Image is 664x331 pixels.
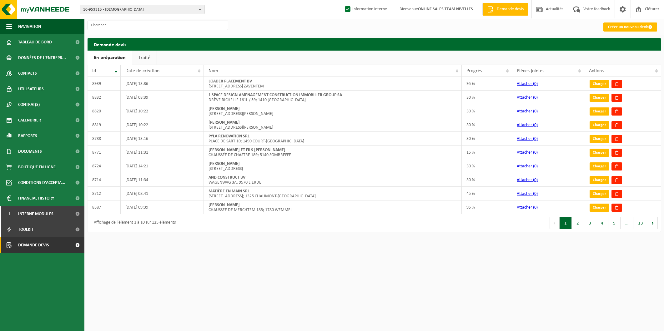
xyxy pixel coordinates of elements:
td: 30 % [462,159,512,173]
td: [DATE] 10:22 [121,104,204,118]
a: Charger [590,204,609,212]
span: Pièces jointes [517,68,544,73]
td: [DATE] 10:22 [121,118,204,132]
a: Attacher (0) [517,164,538,169]
a: Attacher (0) [517,82,538,86]
td: [DATE] 14:21 [121,159,204,173]
td: 45 % [462,187,512,200]
span: Données de l'entrepr... [18,50,66,66]
td: [STREET_ADDRESS][PERSON_NAME] [204,104,462,118]
strong: ONLINE SALES TEAM NIVELLES [418,7,473,12]
td: [DATE] 08:39 [121,91,204,104]
strong: MATIÈRE EN MAIN SRL [209,189,249,194]
span: 0 [534,95,536,100]
input: Chercher [88,21,228,30]
span: Conditions d'accepta... [18,175,65,190]
td: 30 % [462,104,512,118]
td: WAGENWAG 3A; 9570 LIERDE [204,173,462,187]
a: Demande devis [482,3,528,16]
span: 0 [534,150,536,155]
a: Charger [590,149,609,157]
td: 15 % [462,146,512,159]
span: Progrès [466,68,482,73]
td: 30 % [462,132,512,146]
span: Calendrier [18,112,41,128]
button: 3 [584,217,596,229]
td: 95 % [462,77,512,91]
span: Id [92,68,96,73]
a: Charger [590,162,609,170]
a: Attacher (0) [517,205,538,210]
button: 13 [633,217,648,229]
span: Demande devis [495,6,525,12]
span: Nom [209,68,218,73]
span: 0 [534,82,536,86]
td: [DATE] 08:41 [121,187,204,200]
td: 30 % [462,118,512,132]
span: 10-953315 - [DEMOGRAPHIC_DATA] [83,5,196,14]
td: [DATE] 11:34 [121,173,204,187]
span: Contacts [18,66,37,81]
button: 2 [572,217,584,229]
strong: [PERSON_NAME] [209,106,240,111]
td: 8771 [88,146,121,159]
button: Next [648,217,658,229]
a: Charger [590,121,609,129]
td: 30 % [462,173,512,187]
td: DRÈVE RICHELLE 161L / 59; 1410 [GEOGRAPHIC_DATA] [204,91,462,104]
td: 8712 [88,187,121,200]
span: 0 [534,205,536,210]
td: [STREET_ADDRESS][PERSON_NAME] [204,118,462,132]
strong: AND CONSTRUCT BV [209,175,245,180]
span: 0 [534,109,536,114]
button: 5 [608,217,621,229]
a: Charger [590,94,609,102]
label: Information interne [344,5,387,14]
span: Tableau de bord [18,34,52,50]
button: 4 [596,217,608,229]
span: 0 [534,191,536,196]
td: CHAUSSEE DE MERCHTEM 185; 1780 WEMMEL [204,200,462,214]
td: 8820 [88,104,121,118]
span: Actions [589,68,604,73]
a: Attacher (0) [517,178,538,182]
button: Previous [550,217,560,229]
a: Charger [590,80,609,88]
td: 8724 [88,159,121,173]
a: Attacher (0) [517,150,538,155]
button: 10-953315 - [DEMOGRAPHIC_DATA] [80,5,205,14]
a: En préparation [88,51,132,65]
td: [STREET_ADDRESS] [204,159,462,173]
span: Demande devis [18,237,49,253]
button: 1 [560,217,572,229]
span: Financial History [18,190,54,206]
td: 30 % [462,91,512,104]
a: Attacher (0) [517,191,538,196]
strong: [PERSON_NAME] [209,120,240,125]
td: [DATE] 13:16 [121,132,204,146]
td: [STREET_ADDRESS]; 1325 CHAUMONT-[GEOGRAPHIC_DATA] [204,187,462,200]
td: 95 % [462,200,512,214]
td: [DATE] 11:31 [121,146,204,159]
div: Affichage de l'élément 1 à 10 sur 125 éléments [91,217,176,229]
td: CHAUSSÉE DE CHASTRE 189; 5140 SOMBREFFE [204,146,462,159]
strong: [PERSON_NAME] [209,203,240,207]
td: 8939 [88,77,121,91]
span: 0 [534,164,536,169]
span: Utilisateurs [18,81,44,97]
a: Charger [590,135,609,143]
a: Charger [590,107,609,116]
a: Créer un nouveau devis [603,22,657,32]
a: Charger [590,176,609,184]
a: Attacher (0) [517,95,538,100]
td: 8819 [88,118,121,132]
span: Rapports [18,128,37,144]
span: 0 [534,123,536,127]
td: PLACE DE SART 10; 1490 COURT-[GEOGRAPHIC_DATA] [204,132,462,146]
td: [DATE] 13:36 [121,77,204,91]
strong: LOADER PLACEMENT BV [209,79,252,84]
span: Contrat(s) [18,97,40,112]
strong: [PERSON_NAME] [209,161,240,166]
span: Date de création [125,68,159,73]
strong: PYLA RENOVATION SRL [209,134,249,139]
